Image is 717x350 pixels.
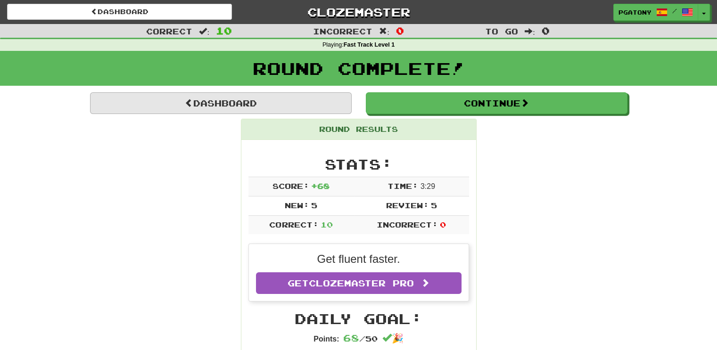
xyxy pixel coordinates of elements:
[248,311,469,326] h2: Daily Goal:
[343,334,378,343] span: / 50
[613,4,698,21] a: pgatony /
[313,335,339,343] strong: Points:
[309,278,414,288] span: Clozemaster Pro
[256,272,462,294] a: GetClozemaster Pro
[199,27,209,35] span: :
[344,41,395,48] strong: Fast Track Level 1
[256,251,462,267] p: Get fluent faster.
[431,201,437,210] span: 5
[146,26,192,36] span: Correct
[246,4,471,20] a: Clozemaster
[313,26,372,36] span: Incorrect
[269,220,318,229] span: Correct:
[672,8,677,14] span: /
[420,182,435,190] span: 3 : 29
[525,27,535,35] span: :
[248,156,469,172] h2: Stats:
[396,25,404,36] span: 0
[386,201,429,210] span: Review:
[311,201,317,210] span: 5
[216,25,232,36] span: 10
[90,92,352,114] a: Dashboard
[311,181,330,190] span: + 68
[343,332,359,343] span: 68
[272,181,309,190] span: Score:
[542,25,550,36] span: 0
[485,26,518,36] span: To go
[321,220,333,229] span: 10
[7,4,232,20] a: Dashboard
[241,119,476,140] div: Round Results
[377,220,438,229] span: Incorrect:
[379,27,389,35] span: :
[387,181,418,190] span: Time:
[382,333,404,343] span: 🎉
[440,220,446,229] span: 0
[285,201,309,210] span: New:
[366,92,627,114] button: Continue
[618,8,651,16] span: pgatony
[3,59,714,78] h1: Round Complete!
